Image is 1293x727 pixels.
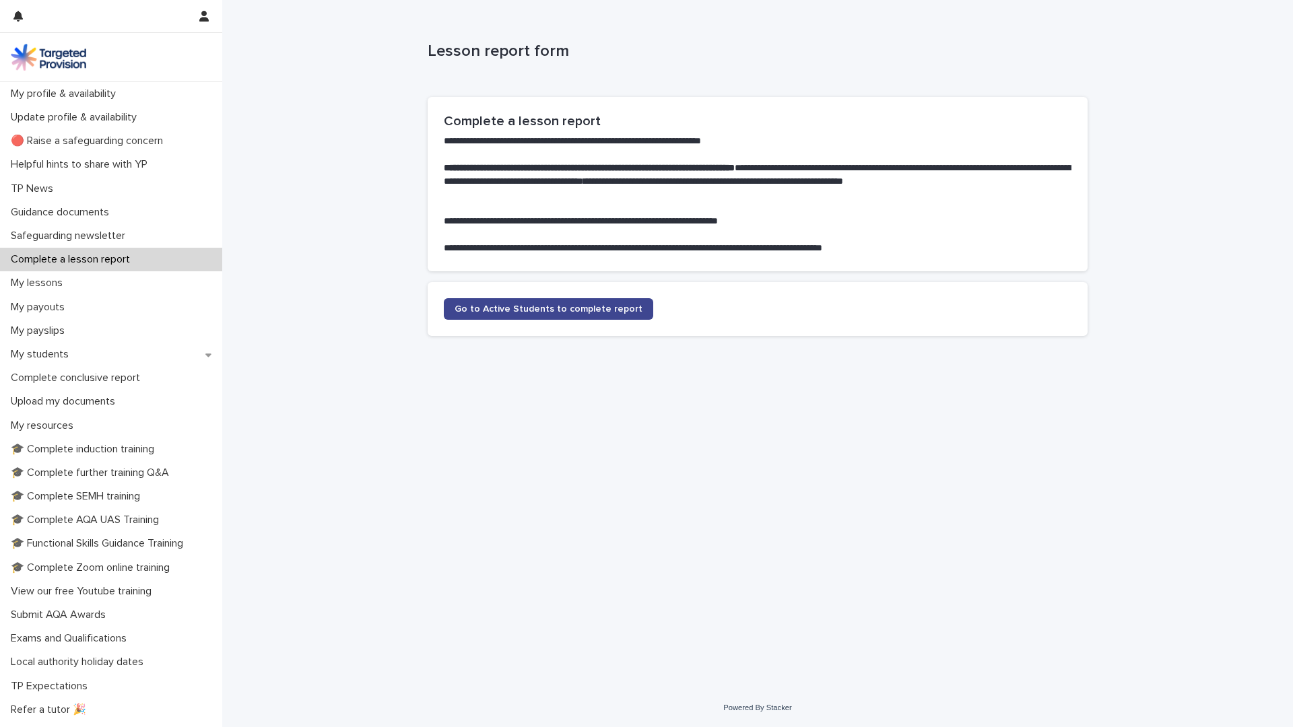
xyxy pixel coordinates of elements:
h2: Complete a lesson report [444,113,1071,129]
p: My resources [5,419,84,432]
p: My students [5,348,79,361]
span: Go to Active Students to complete report [455,304,642,314]
p: TP News [5,182,64,195]
p: Refer a tutor 🎉 [5,703,97,716]
p: 🎓 Complete AQA UAS Training [5,514,170,526]
p: My profile & availability [5,88,127,100]
a: Powered By Stacker [723,703,791,712]
p: TP Expectations [5,680,98,693]
p: 🎓 Complete Zoom online training [5,561,180,574]
p: Update profile & availability [5,111,147,124]
p: 🎓 Complete further training Q&A [5,466,180,479]
p: 🎓 Complete SEMH training [5,490,151,503]
p: Local authority holiday dates [5,656,154,668]
p: Helpful hints to share with YP [5,158,158,171]
p: Guidance documents [5,206,120,219]
p: 🎓 Functional Skills Guidance Training [5,537,194,550]
p: Safeguarding newsletter [5,230,136,242]
a: Go to Active Students to complete report [444,298,653,320]
p: My lessons [5,277,73,289]
p: Exams and Qualifications [5,632,137,645]
img: M5nRWzHhSzIhMunXDL62 [11,44,86,71]
p: 🎓 Complete induction training [5,443,165,456]
p: Lesson report form [428,42,1082,61]
p: Complete conclusive report [5,372,151,384]
p: View our free Youtube training [5,585,162,598]
p: Upload my documents [5,395,126,408]
p: My payouts [5,301,75,314]
p: 🔴 Raise a safeguarding concern [5,135,174,147]
p: Submit AQA Awards [5,609,117,621]
p: Complete a lesson report [5,253,141,266]
p: My payslips [5,324,75,337]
